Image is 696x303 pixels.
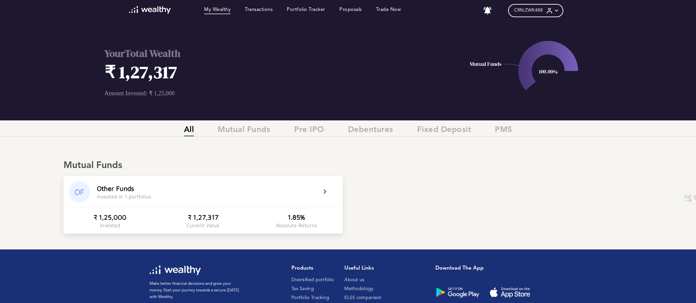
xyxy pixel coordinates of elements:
span: Fixed Deposit [417,125,471,136]
a: Portfolio Tracker [287,7,325,14]
div: ₹ 1,25,000 [94,213,126,221]
div: ₹ 1,27,317 [188,213,218,221]
h1: Products [291,265,334,272]
span: Mutual Funds [218,125,270,136]
text: Mutual Funds [470,60,501,67]
div: Absolute Returns [276,222,317,228]
a: Tax Saving [291,286,314,291]
div: Other Funds [97,185,134,192]
span: Pre IPO [294,125,324,136]
h1: ₹ 1,27,317 [105,60,400,84]
div: OF [69,181,90,202]
div: 1.85% [288,213,305,221]
span: All [184,125,194,136]
a: About us [344,278,364,282]
img: wl-logo-white.svg [150,265,201,275]
span: Debentures [348,125,393,136]
span: CRN: ZWK488 [514,8,543,13]
div: Invested [100,222,120,228]
h1: Useful Links [344,265,382,272]
text: 100.00% [539,68,557,75]
div: Mutual Funds [64,160,632,171]
a: Diversified portfolio [291,278,334,282]
h1: Download the app [435,265,541,272]
a: Proposals [339,7,362,14]
h2: Your Total Wealth [105,47,400,60]
a: My Wealthy [204,7,231,14]
div: Current Value [187,222,219,228]
a: Portfolio Tracking [291,295,329,300]
a: ELSS comparison [344,295,382,300]
div: Invested in 1 portfolios [97,194,151,199]
p: Amount Invested: ₹ 1,25,000 [105,90,400,97]
a: Transactions [245,7,273,14]
a: Trade Now [376,7,401,14]
a: Methodology [344,286,373,291]
img: wl-logo-white.svg [129,6,171,14]
p: Make better financial decisions and grow your money. Start your journey towards a secure [DATE] w... [150,281,240,300]
span: PMS [495,125,512,136]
